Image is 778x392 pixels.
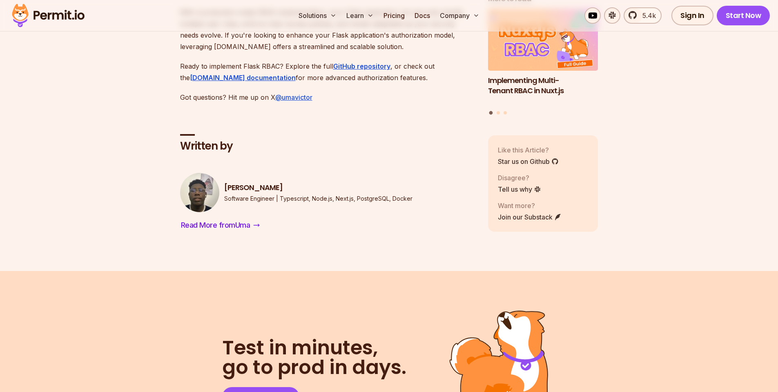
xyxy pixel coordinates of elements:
[488,76,598,96] h3: Implementing Multi-Tenant RBAC in Nuxt.js
[222,338,406,377] h2: go to prod in days.
[671,6,713,25] a: Sign In
[180,219,261,232] a: Read More fromUma
[498,184,541,194] a: Tell us why
[488,9,598,116] div: Posts
[180,139,475,154] h2: Written by
[624,7,662,24] a: 5.4k
[224,183,412,193] h3: [PERSON_NAME]
[275,93,312,101] a: @umavictor
[190,74,296,82] a: [DOMAIN_NAME] documentation
[488,9,598,106] li: 1 of 3
[498,201,562,211] p: Want more?
[180,92,475,103] p: Got questions? Hit me up on X
[498,145,559,155] p: Like this Article?
[180,173,219,212] img: Uma Victor
[333,62,390,70] a: GitHub repository
[180,60,475,83] p: Ready to implement Flask RBAC? Explore the full , or check out the for more advanced authorizatio...
[224,195,412,203] p: Software Engineer | Typescript, Node.js, Next.js, PostgreSQL, Docker
[638,11,656,20] span: 5.4k
[489,111,493,115] button: Go to slide 1
[181,220,250,231] span: Read More from Uma
[498,212,562,222] a: Join our Substack
[488,9,598,106] a: Implementing Multi-Tenant RBAC in Nuxt.jsImplementing Multi-Tenant RBAC in Nuxt.js
[498,173,541,183] p: Disagree?
[497,111,500,114] button: Go to slide 2
[8,2,88,29] img: Permit logo
[222,338,406,358] span: Test in minutes,
[498,157,559,166] a: Star us on Github
[437,7,483,24] button: Company
[717,6,770,25] a: Start Now
[295,7,340,24] button: Solutions
[504,111,507,114] button: Go to slide 3
[343,7,377,24] button: Learn
[488,9,598,71] img: Implementing Multi-Tenant RBAC in Nuxt.js
[411,7,433,24] a: Docs
[380,7,408,24] a: Pricing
